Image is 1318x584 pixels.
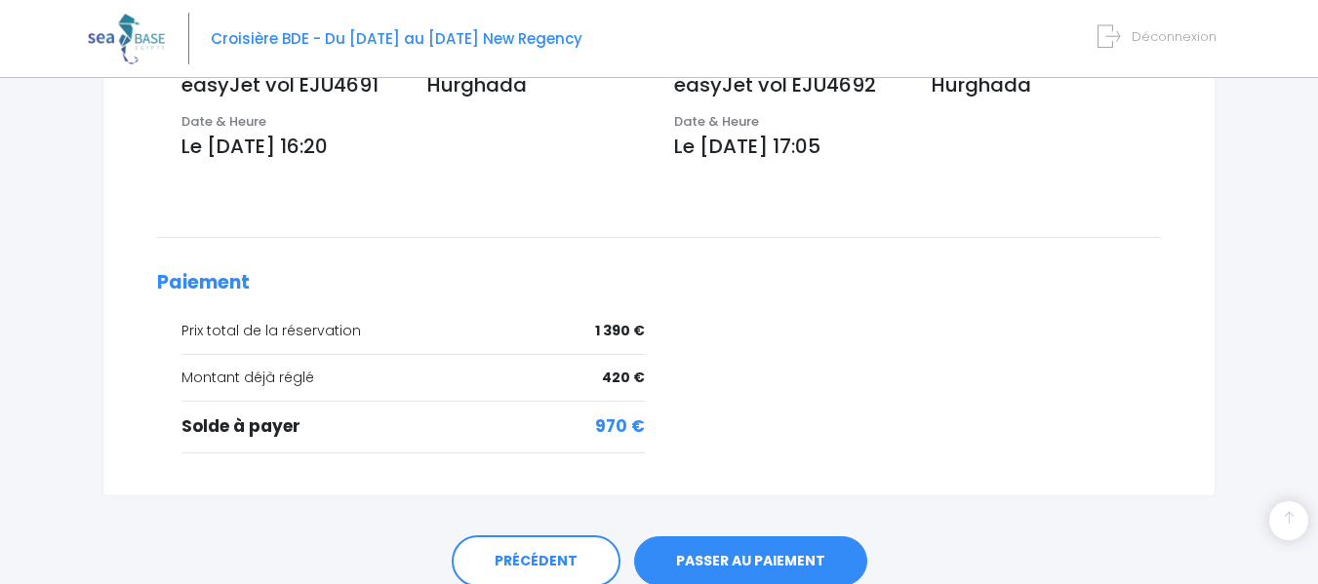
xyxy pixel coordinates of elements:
span: Croisière BDE - Du [DATE] au [DATE] New Regency [211,28,582,49]
p: Hurghada [932,70,1161,99]
p: easyJet vol EJU4692 [674,70,903,99]
h2: Paiement [157,272,1161,294]
span: 420 € [602,368,645,388]
div: Prix total de la réservation [181,321,645,341]
p: easyJet vol EJU4691 [181,70,398,99]
p: Le [DATE] 16:20 [181,132,645,161]
div: Montant déjà réglé [181,368,645,388]
div: Solde à payer [181,414,645,440]
span: 970 € [595,414,645,440]
p: Hurghada [427,70,644,99]
p: Le [DATE] 17:05 [674,132,1162,161]
span: Déconnexion [1132,27,1217,46]
span: Date & Heure [181,112,266,131]
span: 1 390 € [595,321,645,341]
span: Date & Heure [674,112,759,131]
